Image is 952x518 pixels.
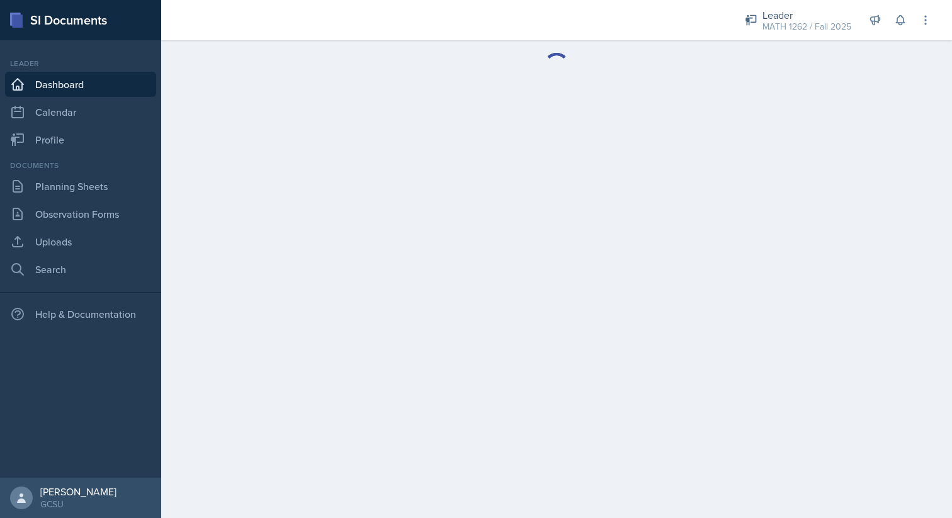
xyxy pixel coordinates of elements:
div: [PERSON_NAME] [40,485,116,498]
div: Help & Documentation [5,301,156,327]
a: Calendar [5,99,156,125]
div: Leader [762,8,851,23]
div: GCSU [40,498,116,510]
a: Planning Sheets [5,174,156,199]
div: MATH 1262 / Fall 2025 [762,20,851,33]
div: Documents [5,160,156,171]
a: Profile [5,127,156,152]
a: Search [5,257,156,282]
div: Leader [5,58,156,69]
a: Dashboard [5,72,156,97]
a: Uploads [5,229,156,254]
a: Observation Forms [5,201,156,227]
